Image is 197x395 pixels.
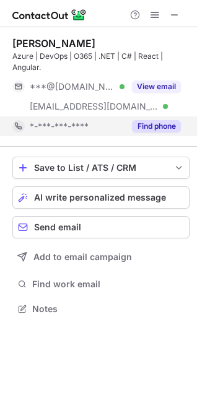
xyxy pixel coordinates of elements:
[132,80,181,93] button: Reveal Button
[12,37,95,50] div: [PERSON_NAME]
[12,246,190,268] button: Add to email campaign
[12,216,190,238] button: Send email
[12,157,190,179] button: save-profile-one-click
[12,7,87,22] img: ContactOut v5.3.10
[34,193,166,202] span: AI write personalized message
[12,300,190,318] button: Notes
[12,51,190,73] div: Azure | DevOps | O365 | .NET | C# | React | Angular.
[12,186,190,209] button: AI write personalized message
[32,303,185,315] span: Notes
[32,279,185,290] span: Find work email
[34,163,168,173] div: Save to List / ATS / CRM
[30,81,115,92] span: ***@[DOMAIN_NAME]
[33,252,132,262] span: Add to email campaign
[132,120,181,132] button: Reveal Button
[30,101,159,112] span: [EMAIL_ADDRESS][DOMAIN_NAME]
[34,222,81,232] span: Send email
[12,276,190,293] button: Find work email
